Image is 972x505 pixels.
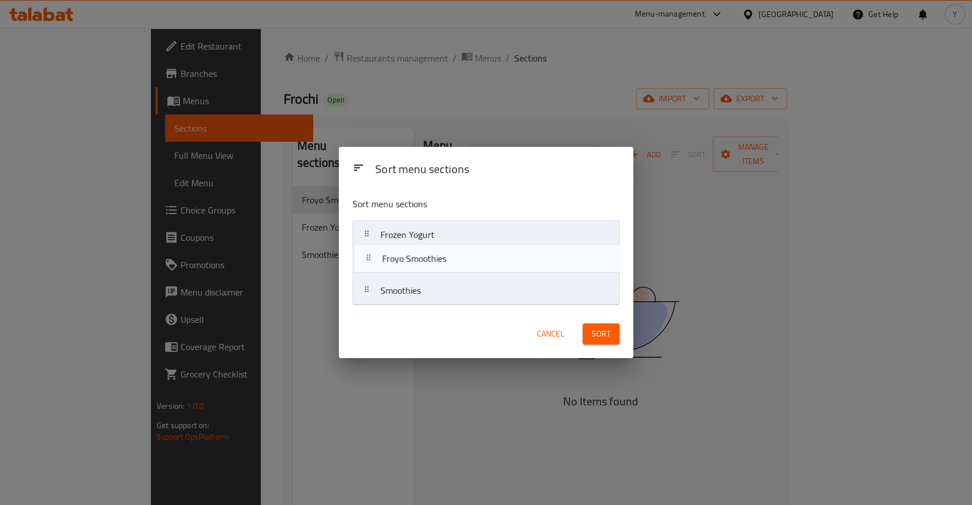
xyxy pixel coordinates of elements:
[583,323,620,344] button: Sort
[532,323,569,344] button: Cancel
[537,327,564,341] span: Cancel
[352,197,564,211] p: Sort menu sections
[371,157,624,183] div: Sort menu sections
[592,327,610,341] span: Sort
